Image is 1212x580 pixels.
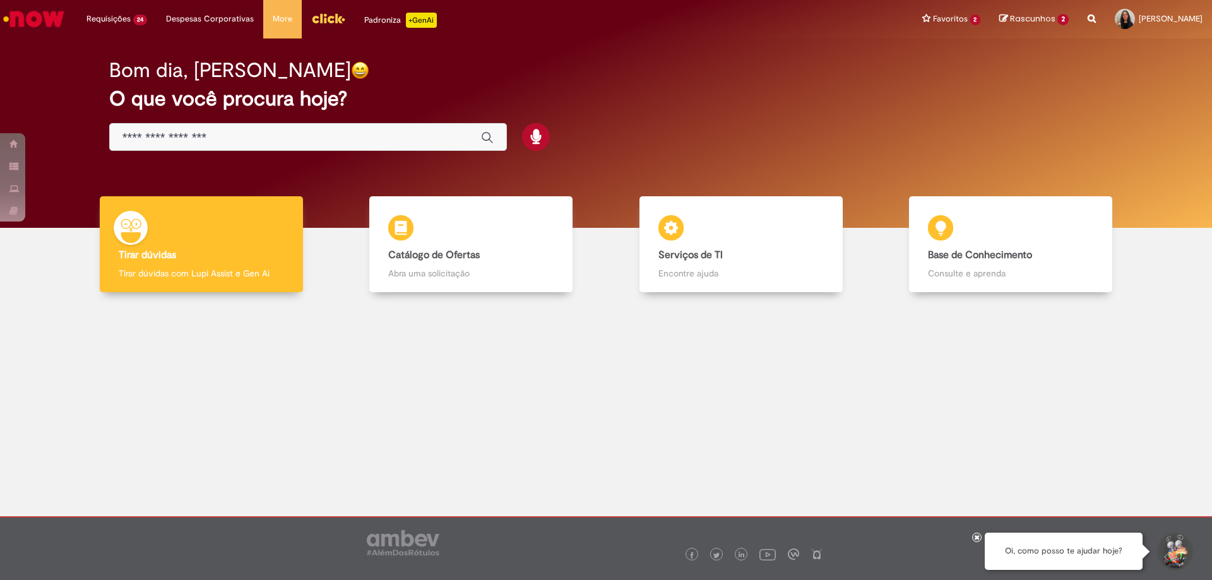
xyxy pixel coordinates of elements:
img: logo_footer_facebook.png [689,552,695,559]
img: logo_footer_youtube.png [759,546,776,562]
img: logo_footer_ambev_rotulo_gray.png [367,530,439,555]
span: 2 [1057,14,1069,25]
h2: O que você procura hoje? [109,88,1103,110]
b: Tirar dúvidas [119,249,176,261]
p: Tirar dúvidas com Lupi Assist e Gen Ai [119,267,284,280]
img: logo_footer_twitter.png [713,552,720,559]
div: Oi, como posso te ajudar hoje? [985,533,1143,570]
a: Serviços de TI Encontre ajuda [606,196,876,293]
img: click_logo_yellow_360x200.png [311,9,345,28]
button: Iniciar Conversa de Suporte [1155,533,1193,571]
div: Padroniza [364,13,437,28]
span: Requisições [86,13,131,25]
span: Rascunhos [1010,13,1055,25]
h2: Bom dia, [PERSON_NAME] [109,59,351,81]
a: Base de Conhecimento Consulte e aprenda [876,196,1146,293]
a: Tirar dúvidas Tirar dúvidas com Lupi Assist e Gen Ai [66,196,336,293]
a: Rascunhos [999,13,1069,25]
b: Catálogo de Ofertas [388,249,480,261]
p: Consulte e aprenda [928,267,1093,280]
span: Despesas Corporativas [166,13,254,25]
p: Encontre ajuda [658,267,824,280]
a: Catálogo de Ofertas Abra uma solicitação [336,196,607,293]
b: Base de Conhecimento [928,249,1032,261]
p: +GenAi [406,13,437,28]
span: 24 [133,15,147,25]
span: More [273,13,292,25]
b: Serviços de TI [658,249,723,261]
span: Favoritos [933,13,968,25]
img: logo_footer_naosei.png [811,548,823,560]
span: 2 [970,15,981,25]
img: happy-face.png [351,61,369,80]
p: Abra uma solicitação [388,267,554,280]
span: [PERSON_NAME] [1139,13,1203,24]
img: logo_footer_linkedin.png [739,552,745,559]
img: ServiceNow [1,6,66,32]
img: logo_footer_workplace.png [788,548,799,560]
